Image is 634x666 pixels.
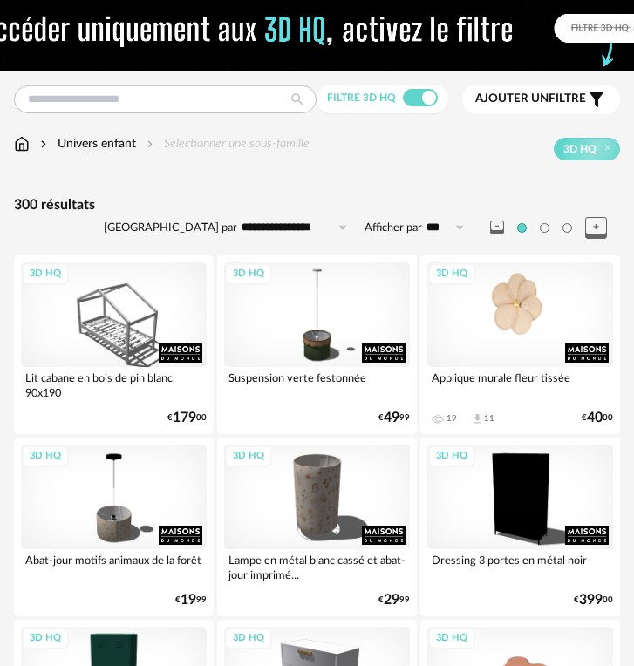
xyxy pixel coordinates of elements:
span: 399 [579,595,603,606]
span: 40 [587,412,603,424]
label: [GEOGRAPHIC_DATA] par [104,221,237,235]
img: svg+xml;base64,PHN2ZyB3aWR0aD0iMTYiIGhlaWdodD0iMTciIHZpZXdCb3g9IjAgMCAxNiAxNyIgZmlsbD0ibm9uZSIgeG... [14,135,30,153]
div: Univers enfant [37,135,136,153]
div: € 99 [378,412,410,424]
a: 3D HQ Suspension verte festonnée €4999 [217,255,417,434]
span: 49 [384,412,399,424]
div: 3D HQ [225,445,272,467]
div: Suspension verte festonnée [224,367,410,402]
span: Ajouter un [475,92,549,105]
label: Afficher par [365,221,422,235]
div: 3D HQ [428,445,475,467]
span: Filter icon [586,89,607,110]
div: 3D HQ [428,263,475,285]
img: svg+xml;base64,PHN2ZyB3aWR0aD0iMTYiIGhlaWdodD0iMTYiIHZpZXdCb3g9IjAgMCAxNiAxNiIgZmlsbD0ibm9uZSIgeG... [37,135,51,153]
div: 3D HQ [22,263,69,285]
div: Lit cabane en bois de pin blanc 90x190 [21,367,207,402]
div: € 99 [378,595,410,606]
span: 179 [173,412,196,424]
a: 3D HQ Abat-jour motifs animaux de la forêt €1999 [14,438,214,616]
div: € 00 [167,412,207,424]
div: 3D HQ [428,628,475,649]
button: Ajouter unfiltre Filter icon [462,85,620,114]
div: Abat-jour motifs animaux de la forêt [21,549,207,584]
span: Filtre 3D HQ [327,92,396,103]
a: 3D HQ Lit cabane en bois de pin blanc 90x190 €17900 [14,255,214,434]
div: 19 [447,413,457,424]
span: 29 [384,595,399,606]
span: filtre [475,92,586,106]
span: Download icon [471,412,484,425]
div: 3D HQ [22,628,69,649]
a: 3D HQ Applique murale fleur tissée 19 Download icon 11 €4000 [420,255,620,434]
a: 3D HQ Lampe en métal blanc cassé et abat-jour imprimé... €2999 [217,438,417,616]
div: 300 résultats [14,196,620,214]
div: Applique murale fleur tissée [427,367,613,402]
div: Dressing 3 portes en métal noir [427,549,613,584]
div: 3D HQ [225,263,272,285]
a: 3D HQ Dressing 3 portes en métal noir €39900 [420,438,620,616]
div: 3D HQ [225,628,272,649]
div: 11 [484,413,494,424]
div: Lampe en métal blanc cassé et abat-jour imprimé... [224,549,410,584]
div: € 00 [582,412,613,424]
span: 19 [181,595,196,606]
div: 3D HQ [22,445,69,467]
div: € 00 [574,595,613,606]
div: € 99 [175,595,207,606]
